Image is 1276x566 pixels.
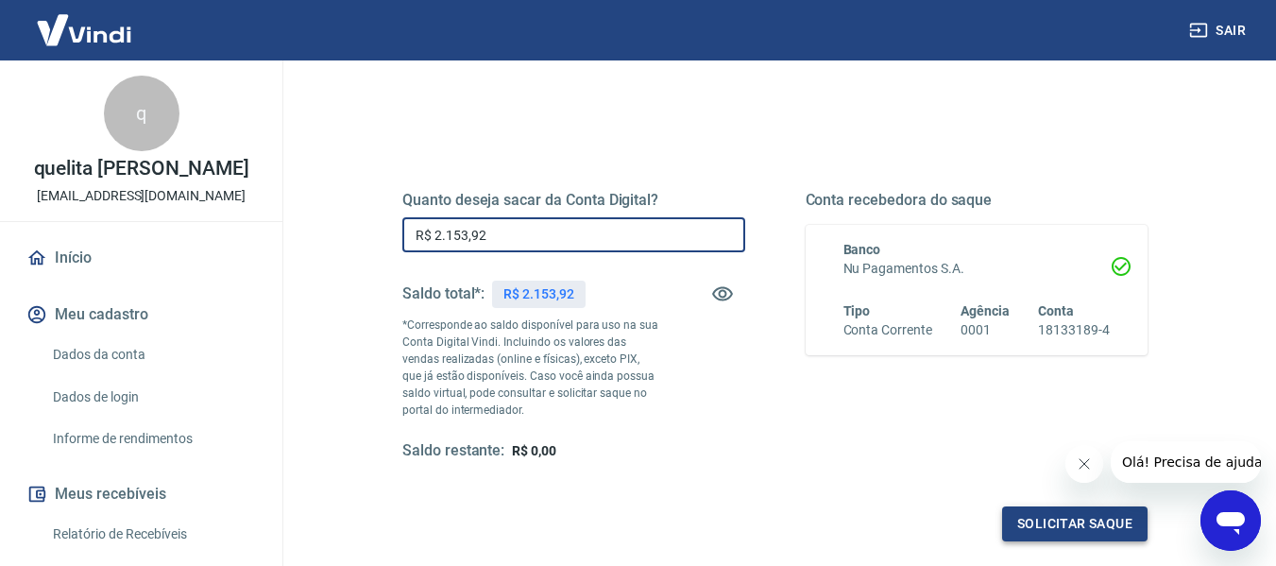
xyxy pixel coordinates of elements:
h6: Conta Corrente [843,320,932,340]
iframe: Botão para abrir a janela de mensagens [1200,490,1261,551]
a: Dados de login [45,378,260,417]
p: R$ 2.153,92 [503,284,573,304]
h6: Nu Pagamentos S.A. [843,259,1111,279]
h6: 0001 [961,320,1010,340]
p: *Corresponde ao saldo disponível para uso na sua Conta Digital Vindi. Incluindo os valores das ve... [402,317,659,419]
h5: Quanto deseja sacar da Conta Digital? [402,191,745,210]
a: Dados da conta [45,335,260,374]
button: Solicitar saque [1002,506,1148,541]
button: Sair [1185,13,1253,48]
h5: Conta recebedora do saque [806,191,1148,210]
a: Início [23,237,260,279]
span: Banco [843,242,881,257]
h5: Saldo restante: [402,441,504,461]
h5: Saldo total*: [402,284,485,303]
span: Conta [1038,303,1074,318]
a: Informe de rendimentos [45,420,260,458]
span: Olá! Precisa de ajuda? [11,13,159,28]
button: Meus recebíveis [23,473,260,515]
span: Tipo [843,303,871,318]
p: [EMAIL_ADDRESS][DOMAIN_NAME] [37,186,246,206]
span: Agência [961,303,1010,318]
h6: 18133189-4 [1038,320,1110,340]
span: R$ 0,00 [512,443,556,458]
a: Relatório de Recebíveis [45,515,260,554]
img: Vindi [23,1,145,59]
div: q [104,76,179,151]
p: quelita [PERSON_NAME] [34,159,249,179]
button: Meu cadastro [23,294,260,335]
iframe: Mensagem da empresa [1111,441,1261,483]
iframe: Fechar mensagem [1065,445,1103,483]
